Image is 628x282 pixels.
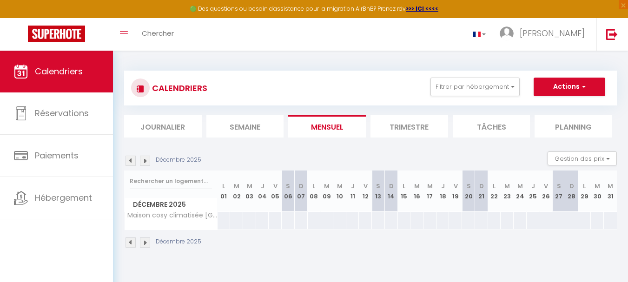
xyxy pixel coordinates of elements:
img: ... [500,26,514,40]
th: 30 [591,171,604,212]
abbr: V [273,182,278,190]
abbr: L [403,182,405,190]
abbr: S [557,182,561,190]
abbr: J [441,182,445,190]
abbr: M [247,182,252,190]
a: ... [PERSON_NAME] [493,18,596,51]
button: Gestion des prix [548,151,617,165]
abbr: S [467,182,471,190]
th: 05 [269,171,282,212]
th: 17 [423,171,436,212]
th: 01 [218,171,231,212]
th: 08 [308,171,321,212]
abbr: M [234,182,239,190]
th: 04 [256,171,269,212]
abbr: M [414,182,420,190]
th: 15 [398,171,411,212]
th: 25 [527,171,540,212]
span: [PERSON_NAME] [520,27,585,39]
span: Réservations [35,107,89,119]
th: 13 [372,171,385,212]
a: >>> ICI <<<< [406,5,438,13]
th: 09 [320,171,333,212]
th: 19 [449,171,462,212]
p: Décembre 2025 [156,237,201,246]
th: 14 [385,171,398,212]
span: Chercher [142,28,174,38]
th: 11 [346,171,359,212]
h3: CALENDRIERS [150,78,207,98]
img: Super Booking [28,26,85,42]
th: 31 [604,171,617,212]
th: 29 [578,171,591,212]
abbr: J [351,182,355,190]
abbr: M [324,182,330,190]
th: 27 [552,171,565,212]
span: Décembre 2025 [125,198,217,211]
th: 22 [488,171,501,212]
li: Journalier [124,115,202,138]
button: Filtrer par hébergement [430,78,520,96]
abbr: D [299,182,304,190]
th: 20 [462,171,475,212]
input: Rechercher un logement... [130,173,212,190]
abbr: D [389,182,394,190]
th: 28 [565,171,578,212]
span: Paiements [35,150,79,161]
th: 07 [295,171,308,212]
p: Décembre 2025 [156,156,201,164]
th: 06 [282,171,295,212]
button: Actions [534,78,605,96]
a: Chercher [135,18,181,51]
abbr: L [583,182,586,190]
th: 12 [359,171,372,212]
th: 23 [501,171,514,212]
th: 16 [410,171,423,212]
th: 24 [514,171,527,212]
abbr: M [427,182,433,190]
span: Maison cosy climatisée [GEOGRAPHIC_DATA] [126,212,219,219]
abbr: M [608,182,613,190]
abbr: D [569,182,574,190]
abbr: S [376,182,380,190]
th: 26 [539,171,552,212]
th: 02 [230,171,243,212]
abbr: V [544,182,548,190]
li: Mensuel [288,115,366,138]
span: Calendriers [35,66,83,77]
th: 10 [333,171,346,212]
abbr: M [337,182,343,190]
li: Semaine [206,115,284,138]
abbr: M [517,182,523,190]
th: 18 [436,171,450,212]
abbr: J [531,182,535,190]
abbr: M [504,182,510,190]
abbr: D [479,182,484,190]
li: Tâches [453,115,530,138]
li: Planning [535,115,612,138]
abbr: L [493,182,496,190]
abbr: V [454,182,458,190]
th: 21 [475,171,488,212]
abbr: J [261,182,264,190]
th: 03 [243,171,256,212]
abbr: S [286,182,290,190]
img: logout [606,28,618,40]
abbr: M [595,182,600,190]
abbr: V [364,182,368,190]
abbr: L [312,182,315,190]
abbr: L [222,182,225,190]
span: Hébergement [35,192,92,203]
li: Trimestre [370,115,448,138]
